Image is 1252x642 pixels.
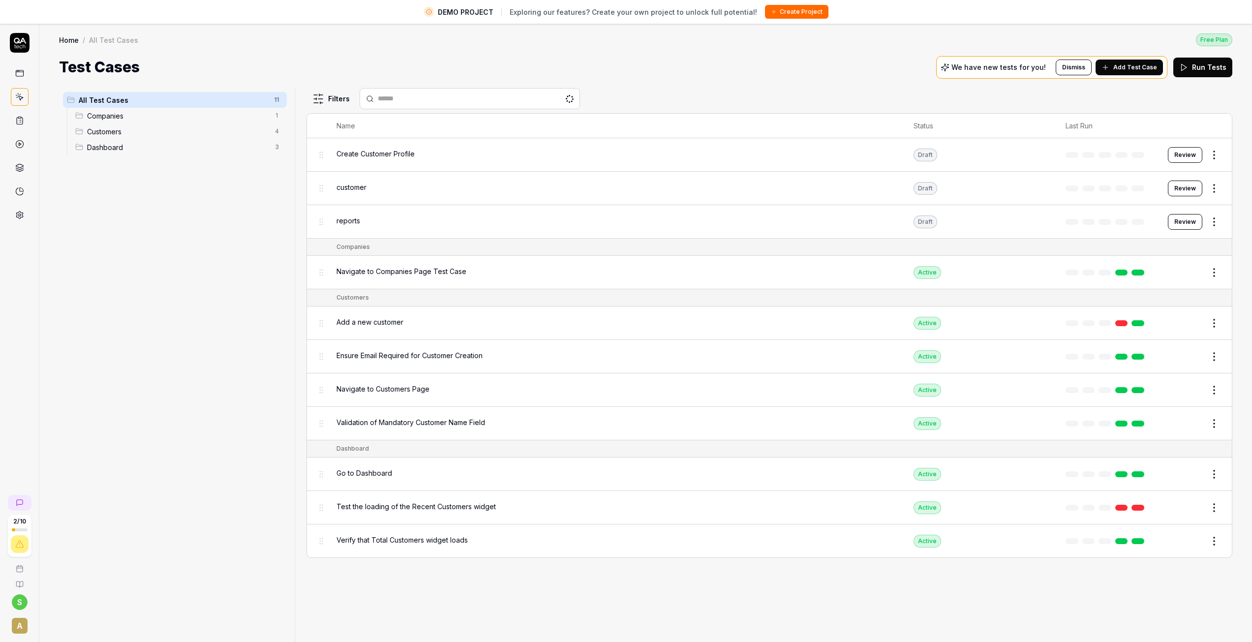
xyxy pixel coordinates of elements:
[1168,214,1202,230] button: Review
[4,573,35,588] a: Documentation
[13,519,26,524] span: 2 / 10
[336,535,468,545] span: Verify that Total Customers widget loads
[914,468,941,481] div: Active
[307,306,1232,340] tr: Add a new customerActive
[1168,181,1202,196] button: Review
[307,172,1232,205] tr: customerDraftReview
[307,491,1232,524] tr: Test the loading of the Recent Customers widgetActive
[12,594,28,610] button: s
[306,89,356,109] button: Filters
[1173,58,1232,77] button: Run Tests
[307,256,1232,289] tr: Navigate to Companies Page Test CaseActive
[336,243,370,251] div: Companies
[914,501,941,514] div: Active
[1096,60,1163,75] button: Add Test Case
[1113,63,1157,72] span: Add Test Case
[271,125,283,137] span: 4
[307,458,1232,491] tr: Go to DashboardActive
[336,444,369,453] div: Dashboard
[327,114,904,138] th: Name
[12,618,28,634] span: A
[914,350,941,363] div: Active
[914,266,941,279] div: Active
[79,95,268,105] span: All Test Cases
[4,557,35,573] a: Book a call with us
[336,266,466,276] span: Navigate to Companies Page Test Case
[59,35,79,45] a: Home
[307,524,1232,557] tr: Verify that Total Customers widget loadsActive
[307,373,1232,407] tr: Navigate to Customers PageActive
[83,35,85,45] div: /
[8,495,31,511] a: New conversation
[307,407,1232,440] tr: Validation of Mandatory Customer Name FieldActive
[336,149,415,159] span: Create Customer Profile
[271,141,283,153] span: 3
[270,94,283,106] span: 11
[1056,60,1092,75] button: Dismiss
[307,205,1232,239] tr: reportsDraftReview
[336,293,369,302] div: Customers
[914,149,937,161] div: Draft
[904,114,1056,138] th: Status
[914,317,941,330] div: Active
[914,417,941,430] div: Active
[1168,147,1202,163] button: Review
[336,350,483,361] span: Ensure Email Required for Customer Creation
[951,64,1046,71] p: We have new tests for you!
[271,110,283,122] span: 1
[87,126,269,137] span: Customers
[914,215,937,228] div: Draft
[914,384,941,397] div: Active
[336,182,366,192] span: customer
[336,468,392,478] span: Go to Dashboard
[336,417,485,428] span: Validation of Mandatory Customer Name Field
[336,501,496,512] span: Test the loading of the Recent Customers widget
[336,215,360,226] span: reports
[71,139,287,155] div: Drag to reorderDashboard3
[307,138,1232,172] tr: Create Customer ProfileDraftReview
[89,35,138,45] div: All Test Cases
[510,7,757,17] span: Exploring our features? Create your own project to unlock full potential!
[307,340,1232,373] tr: Ensure Email Required for Customer CreationActive
[71,108,287,123] div: Drag to reorderCompanies1
[336,317,403,327] span: Add a new customer
[336,384,429,394] span: Navigate to Customers Page
[914,182,937,195] div: Draft
[4,610,35,636] button: A
[1056,114,1158,138] th: Last Run
[71,123,287,139] div: Drag to reorderCustomers4
[765,5,828,19] button: Create Project
[438,7,493,17] span: DEMO PROJECT
[87,111,269,121] span: Companies
[87,142,269,153] span: Dashboard
[59,56,140,78] h1: Test Cases
[914,535,941,548] div: Active
[1196,33,1232,46] button: Free Plan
